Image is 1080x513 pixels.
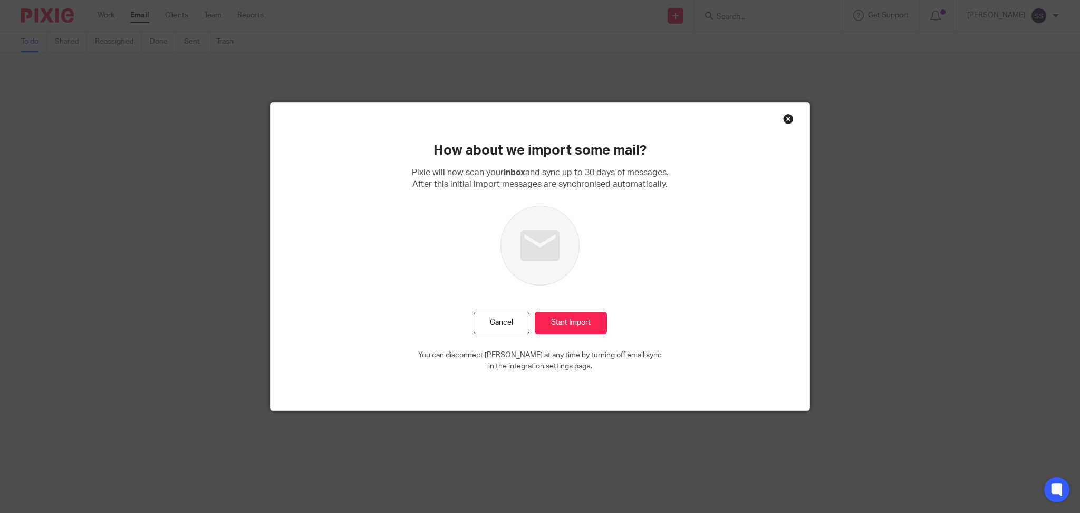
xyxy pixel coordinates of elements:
[412,167,669,190] p: Pixie will now scan your and sync up to 30 days of messages. After this initial import messages a...
[535,312,607,335] input: Start Import
[418,350,662,372] p: You can disconnect [PERSON_NAME] at any time by turning off email sync in the integration setting...
[504,168,525,177] b: inbox
[433,141,647,159] h2: How about we import some mail?
[783,113,794,124] div: Close this dialog window
[474,312,529,335] button: Cancel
